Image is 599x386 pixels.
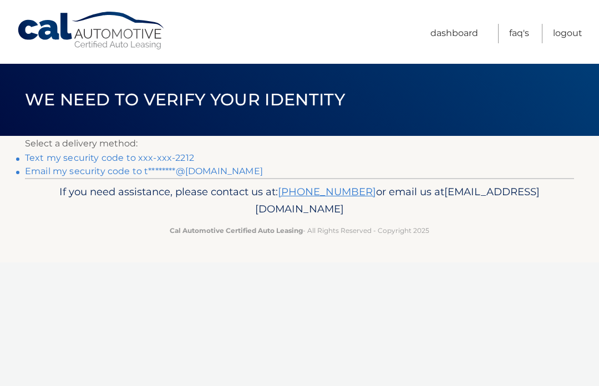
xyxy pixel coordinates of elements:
p: Select a delivery method: [25,136,574,151]
strong: Cal Automotive Certified Auto Leasing [170,226,303,235]
a: Cal Automotive [17,11,166,50]
a: Logout [553,24,582,43]
a: Email my security code to t********@[DOMAIN_NAME] [25,166,263,176]
a: Dashboard [430,24,478,43]
a: [PHONE_NUMBER] [278,185,376,198]
a: FAQ's [509,24,529,43]
p: - All Rights Reserved - Copyright 2025 [42,225,557,236]
a: Text my security code to xxx-xxx-2212 [25,153,194,163]
p: If you need assistance, please contact us at: or email us at [42,183,557,219]
span: We need to verify your identity [25,89,345,110]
